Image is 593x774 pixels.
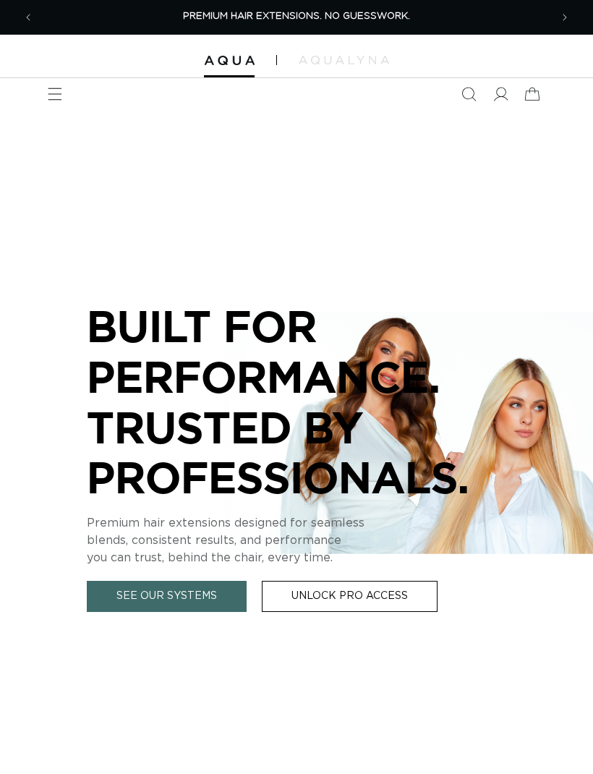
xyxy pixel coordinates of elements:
[453,78,485,110] summary: Search
[12,1,44,33] button: Previous announcement
[87,301,506,502] p: BUILT FOR PERFORMANCE. TRUSTED BY PROFESSIONALS.
[204,56,255,66] img: Aqua Hair Extensions
[549,1,581,33] button: Next announcement
[299,56,389,64] img: aqualyna.com
[39,78,71,110] summary: Menu
[262,581,438,612] a: Unlock Pro Access
[87,581,247,612] a: See Our Systems
[87,514,506,566] p: Premium hair extensions designed for seamless blends, consistent results, and performance you can...
[183,12,410,21] span: PREMIUM HAIR EXTENSIONS. NO GUESSWORK.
